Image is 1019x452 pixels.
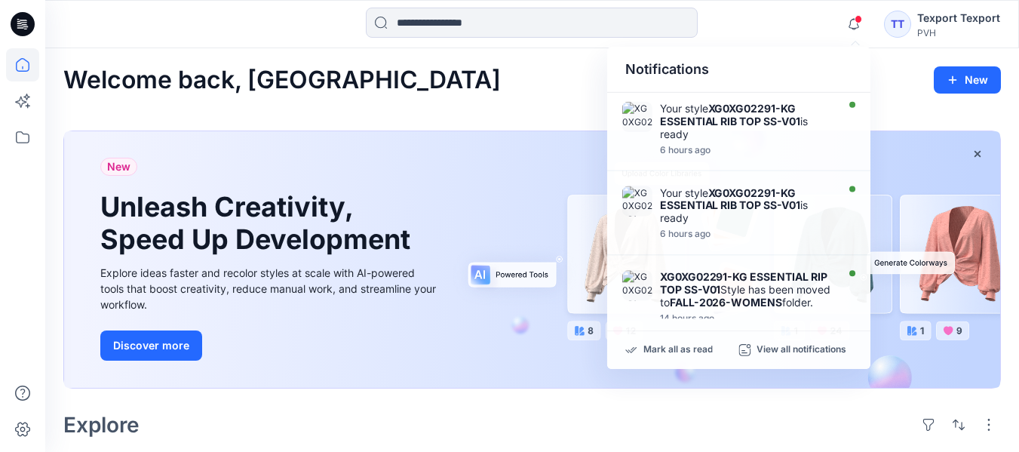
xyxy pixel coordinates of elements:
[660,145,833,155] div: Saturday, September 06, 2025 04:26
[622,270,652,300] img: XG0XG02291-KG ESSENTIAL RIP TOP SS-V01
[884,11,911,38] div: TT
[107,158,130,176] span: New
[607,47,870,93] div: Notifications
[100,331,440,361] a: Discover more
[100,331,202,361] button: Discover more
[660,270,833,309] div: Style has been moved to folder.
[934,66,1001,94] button: New
[622,186,652,217] img: XG0XG02291-KG ESSENTIAL RIB TOP SS-V01
[100,265,440,312] div: Explore ideas faster and recolor styles at scale with AI-powered tools that boost creativity, red...
[670,296,783,309] strong: FALL-2026-WOMENS
[660,313,833,324] div: Friday, September 05, 2025 20:03
[622,102,652,132] img: XG0XG02291-KG ESSENTIAL RIB TOP SS-V01
[660,102,833,140] div: Your style is ready
[660,186,801,212] strong: XG0XG02291-KG ESSENTIAL RIB TOP SS-V01
[100,191,417,256] h1: Unleash Creativity, Speed Up Development
[660,229,833,239] div: Saturday, September 06, 2025 04:05
[63,413,140,437] h2: Explore
[643,343,713,357] p: Mark all as read
[757,343,846,357] p: View all notifications
[917,9,1000,27] div: Texport Texport
[660,102,801,128] strong: XG0XG02291-KG ESSENTIAL RIB TOP SS-V01
[660,270,827,296] strong: XG0XG02291-KG ESSENTIAL RIP TOP SS-V01
[917,27,1000,38] div: PVH
[660,186,833,225] div: Your style is ready
[63,66,501,94] h2: Welcome back, [GEOGRAPHIC_DATA]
